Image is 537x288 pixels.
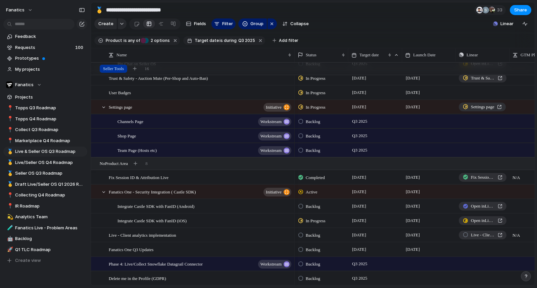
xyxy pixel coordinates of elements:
button: Fanatics [3,80,87,90]
button: 🚀 [6,246,13,253]
span: Prototypes [15,55,85,62]
button: 🥇 [6,170,13,177]
div: 📍 [7,126,12,134]
div: 🚀Q1 TLC Roadmap [3,245,87,255]
span: Trust & Safety - Auction Mute (Per-Shop and Auto-Ban) [471,75,495,81]
span: Backlog [306,275,320,282]
button: workstream [258,132,291,140]
span: workstream [260,117,282,126]
span: Add filter [279,38,298,44]
div: 🥇 [7,159,12,166]
span: In Progress [306,90,326,96]
a: 🥇Live & Seller OS Q3 Roadmap [3,147,87,157]
button: 🥇 [94,5,105,15]
span: Fix Session ID & Attribution Live [471,174,495,181]
a: Projects [3,92,87,102]
span: Collapse [290,20,309,27]
span: Projects [15,94,85,101]
span: 100 [75,44,85,51]
button: 🥇 [6,148,13,155]
span: Share [514,7,527,13]
span: Topps Q4 Roadmap [15,116,85,122]
span: Integrate Castle SDK with FanID (iOS) [117,217,187,224]
span: Settings page [471,104,494,110]
span: Status [306,52,316,58]
span: Open in Linear [471,217,495,224]
a: 🥇Seller OS Q3 Roadmap [3,168,87,178]
a: Feedback [3,32,87,42]
button: workstream [258,146,291,155]
div: 📍 [7,115,12,123]
span: Collect Q3 Roadmap [15,126,85,133]
div: 📍 [7,137,12,145]
span: Seller OS Q3 Roadmap [15,170,85,177]
span: [DATE] [404,217,422,225]
span: Q1 TLC Roadmap [15,246,85,253]
a: 📍Collect Q3 Roadmap [3,125,87,135]
span: any of [127,38,140,44]
button: Linear [490,19,516,29]
a: Fix Session ID & Attribution Live [459,173,506,182]
div: 💫 [7,213,12,221]
button: 🥇 [6,159,13,166]
button: 📍 [6,105,13,111]
button: 📍 [6,116,13,122]
button: Add filter [268,36,302,45]
span: Analytics Team [15,214,85,220]
span: [DATE] [350,231,368,239]
span: Active [306,189,318,195]
div: 🥇Live/Seller OS Q4 Roadmap [3,158,87,168]
span: is [124,38,127,44]
span: [DATE] [350,89,368,97]
span: Group [250,20,263,27]
span: IR Roadmap [15,203,85,210]
button: Filter [211,18,236,29]
div: 🥇 [7,148,12,156]
span: In Progress [306,75,326,82]
span: Filter [222,20,233,27]
span: Backlog [306,203,320,210]
button: 📍 [6,126,13,133]
span: Linear [467,52,478,58]
span: Integrate Castle SDK with FanID (Android) [117,202,194,210]
span: [DATE] [350,217,368,225]
div: 🤖 [7,235,12,243]
span: [DATE] [404,74,422,82]
span: Launch Date [413,52,436,58]
button: Fields [183,18,209,29]
div: 🚀 [7,246,12,253]
button: Share [510,5,531,15]
span: [DATE] [404,245,422,253]
button: Group [238,18,267,29]
span: 2 [149,38,154,43]
div: 📍 [7,191,12,199]
a: Trust & Safety - Auction Mute (Per-Shop and Auto-Ban) [459,74,506,82]
span: initiative [266,187,282,197]
button: 2 options [141,37,171,44]
span: Backlog [306,133,320,139]
div: 📍Topps Q3 Roadmap [3,103,87,113]
a: My projects [3,64,87,74]
a: 📍Marketplace Q4 Roadmap [3,136,87,146]
span: [DATE] [404,188,422,196]
span: Phase 4: Live/Collect Snowflake Datagrail Connector [109,260,203,268]
span: Completed [306,174,325,181]
span: Name [116,52,127,58]
div: 📍 [7,104,12,112]
span: Backlog [306,261,320,268]
a: 📍Collecting Q4 Roadmap [3,190,87,200]
div: 📍IR Roadmap [3,201,87,211]
span: Backlog [306,246,320,253]
span: Target date [195,38,219,44]
span: [DATE] [350,173,368,181]
div: 🧪 [7,224,12,232]
span: Q3 2025 [350,274,369,282]
span: In Progress [306,104,326,111]
button: isduring [219,37,238,44]
a: 💫Analytics Team [3,212,87,222]
span: Backlog [306,118,320,125]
